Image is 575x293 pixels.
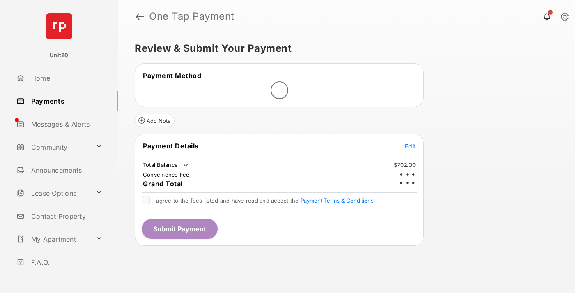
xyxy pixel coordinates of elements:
[13,229,92,249] a: My Apartment
[393,161,416,168] td: $702.00
[13,114,118,134] a: Messages & Alerts
[46,13,72,39] img: svg+xml;base64,PHN2ZyB4bWxucz0iaHR0cDovL3d3dy53My5vcmcvMjAwMC9zdmciIHdpZHRoPSI2NCIgaGVpZ2h0PSI2NC...
[13,206,118,226] a: Contact Property
[50,51,69,60] p: Unit20
[13,252,118,272] a: F.A.Q.
[149,12,235,21] strong: One Tap Payment
[13,183,92,203] a: Lease Options
[143,72,201,80] span: Payment Method
[153,197,374,204] span: I agree to the fees listed and have read and accept the
[135,114,175,127] button: Add Note
[142,219,218,239] button: Submit Payment
[13,68,118,88] a: Home
[143,161,190,169] td: Total Balance
[13,160,118,180] a: Announcements
[13,91,118,111] a: Payments
[13,137,92,157] a: Community
[143,180,183,188] span: Grand Total
[405,143,416,150] span: Edit
[143,171,190,178] td: Convenience Fee
[143,142,199,150] span: Payment Details
[301,197,374,204] button: I agree to the fees listed and have read and accept the
[405,142,416,150] button: Edit
[135,44,552,53] h5: Review & Submit Your Payment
